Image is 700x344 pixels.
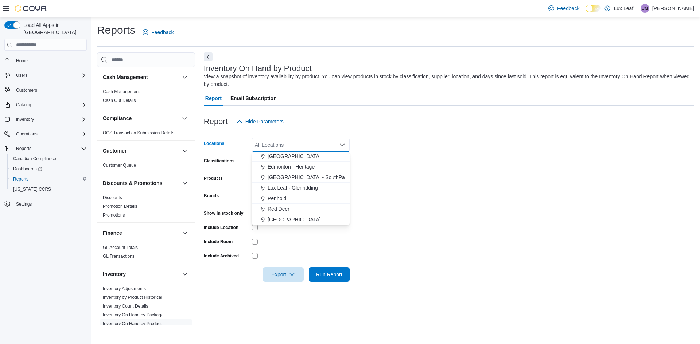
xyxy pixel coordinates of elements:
[103,147,179,154] button: Customer
[13,130,40,138] button: Operations
[103,321,162,326] a: Inventory On Hand by Product
[13,71,30,80] button: Users
[13,71,87,80] span: Users
[4,52,87,228] nav: Complex example
[16,146,31,151] span: Reports
[13,56,87,65] span: Home
[103,115,179,122] button: Compliance
[10,165,87,173] span: Dashboards
[1,85,90,95] button: Customers
[103,295,162,300] a: Inventory by Product Historical
[180,179,189,187] button: Discounts & Promotions
[339,142,345,148] button: Close list of options
[636,4,638,13] p: |
[204,253,239,259] label: Include Archived
[268,184,318,191] span: Lux Leaf - Glenridding
[103,179,179,187] button: Discounts & Promotions
[13,56,31,65] a: Home
[103,229,122,237] h3: Finance
[180,229,189,237] button: Finance
[13,86,87,95] span: Customers
[97,23,135,37] h1: Reports
[204,73,691,88] div: View a snapshot of inventory availability by product. You can view products in stock by classific...
[316,271,342,278] span: Run Report
[545,1,582,16] a: Feedback
[103,115,132,122] h3: Compliance
[13,176,28,182] span: Reports
[97,161,195,173] div: Customer
[16,72,27,78] span: Users
[7,174,90,184] button: Reports
[13,115,37,124] button: Inventory
[103,253,135,259] span: GL Transactions
[103,195,122,200] a: Discounts
[204,117,228,126] h3: Report
[16,87,37,93] span: Customers
[13,115,87,124] span: Inventory
[103,294,162,300] span: Inventory by Product Historical
[204,225,238,230] label: Include Location
[10,165,45,173] a: Dashboards
[103,245,138,250] a: GL Account Totals
[230,91,277,106] span: Email Subscription
[13,186,51,192] span: [US_STATE] CCRS
[97,193,195,222] div: Discounts & Promotions
[234,114,287,129] button: Hide Parameters
[13,200,35,209] a: Settings
[252,183,350,193] button: Lux Leaf - Glenridding
[263,267,304,282] button: Export
[15,5,47,12] img: Cova
[268,216,321,223] span: [GEOGRAPHIC_DATA]
[1,55,90,66] button: Home
[13,156,56,162] span: Canadian Compliance
[180,73,189,82] button: Cash Management
[204,64,312,73] h3: Inventory On Hand by Product
[180,270,189,278] button: Inventory
[13,144,34,153] button: Reports
[252,88,350,225] div: Choose from the following options
[268,205,289,213] span: Red Deer
[205,91,222,106] span: Report
[97,128,195,140] div: Compliance
[1,114,90,124] button: Inventory
[204,193,219,199] label: Brands
[614,4,634,13] p: Lux Leaf
[252,172,350,183] button: [GEOGRAPHIC_DATA] - SouthPark
[97,243,195,264] div: Finance
[103,286,146,291] a: Inventory Adjustments
[204,141,225,146] label: Locations
[252,193,350,204] button: Penhold
[103,203,137,209] span: Promotion Details
[180,146,189,155] button: Customer
[13,86,40,95] a: Customers
[7,154,90,164] button: Canadian Compliance
[103,147,127,154] h3: Customer
[16,116,34,122] span: Inventory
[10,185,54,194] a: [US_STATE] CCRS
[252,214,350,225] button: [GEOGRAPHIC_DATA]
[204,52,213,61] button: Next
[103,204,137,209] a: Promotion Details
[103,162,136,168] span: Customer Queue
[252,151,350,162] button: [GEOGRAPHIC_DATA]
[103,89,140,94] a: Cash Management
[252,204,350,214] button: Red Deer
[267,267,299,282] span: Export
[103,303,148,309] span: Inventory Count Details
[103,245,138,250] span: GL Account Totals
[309,267,350,282] button: Run Report
[20,21,87,36] span: Load All Apps in [GEOGRAPHIC_DATA]
[103,179,162,187] h3: Discounts & Promotions
[204,239,233,245] label: Include Room
[103,130,175,135] a: OCS Transaction Submission Details
[642,4,649,13] span: CM
[1,129,90,139] button: Operations
[16,131,38,137] span: Operations
[103,89,140,95] span: Cash Management
[103,74,179,81] button: Cash Management
[10,154,59,163] a: Canadian Compliance
[1,100,90,110] button: Catalog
